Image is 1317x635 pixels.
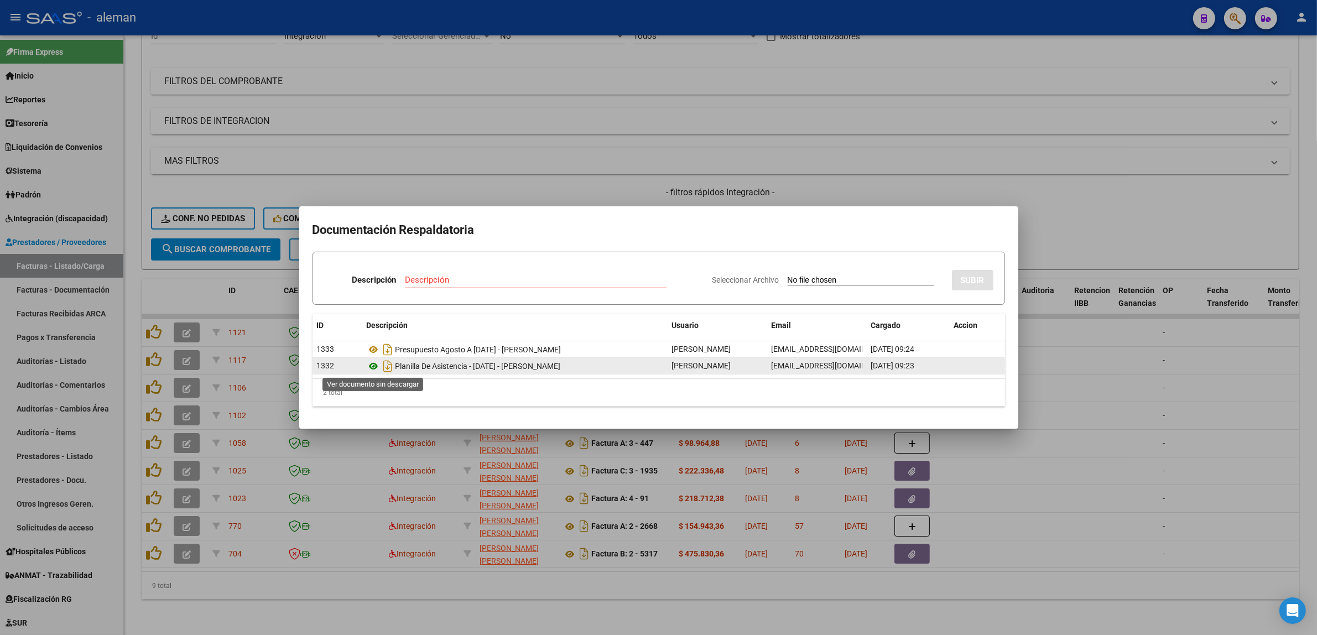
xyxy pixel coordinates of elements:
[362,314,668,337] datatable-header-cell: Descripción
[672,361,731,370] span: [PERSON_NAME]
[871,321,901,330] span: Cargado
[772,345,894,353] span: [EMAIL_ADDRESS][DOMAIN_NAME]
[672,321,699,330] span: Usuario
[352,274,396,287] p: Descripción
[772,321,792,330] span: Email
[772,361,894,370] span: [EMAIL_ADDRESS][DOMAIN_NAME]
[668,314,767,337] datatable-header-cell: Usuario
[317,345,335,353] span: 1333
[712,275,779,284] span: Seleccionar Archivo
[867,314,950,337] datatable-header-cell: Cargado
[313,220,1005,241] h2: Documentación Respaldatoria
[672,345,731,353] span: [PERSON_NAME]
[954,321,978,330] span: Accion
[871,345,915,353] span: [DATE] 09:24
[367,321,408,330] span: Descripción
[317,321,324,330] span: ID
[381,357,395,375] i: Descargar documento
[952,270,993,290] button: SUBIR
[950,314,1005,337] datatable-header-cell: Accion
[381,341,395,358] i: Descargar documento
[313,314,362,337] datatable-header-cell: ID
[1279,597,1306,624] div: Open Intercom Messenger
[313,379,1005,407] div: 2 total
[961,275,985,285] span: SUBIR
[871,361,915,370] span: [DATE] 09:23
[767,314,867,337] datatable-header-cell: Email
[367,357,663,375] div: Planilla De Asistencia - [DATE] - [PERSON_NAME]
[317,361,335,370] span: 1332
[367,341,663,358] div: Presupuesto Agosto A [DATE] - [PERSON_NAME]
